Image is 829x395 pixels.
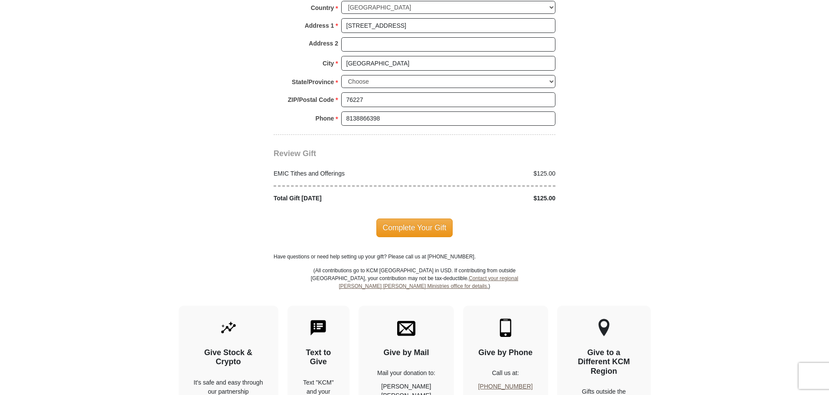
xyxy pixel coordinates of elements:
h4: Give by Phone [478,348,533,358]
div: EMIC Tithes and Offerings [269,169,415,178]
p: (All contributions go to KCM [GEOGRAPHIC_DATA] in USD. If contributing from outside [GEOGRAPHIC_D... [310,267,519,306]
img: envelope.svg [397,319,415,337]
p: Call us at: [478,369,533,378]
img: other-region [598,319,610,337]
strong: Country [311,2,334,14]
div: $125.00 [414,169,560,178]
img: text-to-give.svg [309,319,327,337]
h4: Give by Mail [374,348,439,358]
a: Contact your regional [PERSON_NAME] [PERSON_NAME] Ministries office for details. [339,275,518,289]
h4: Text to Give [303,348,335,367]
a: [PHONE_NUMBER] [478,383,533,390]
strong: Address 2 [309,37,338,49]
img: give-by-stock.svg [219,319,238,337]
img: mobile.svg [496,319,515,337]
span: Complete Your Gift [376,219,453,237]
h4: Give to a Different KCM Region [572,348,636,376]
h4: Give Stock & Crypto [194,348,263,367]
div: $125.00 [414,194,560,203]
span: Review Gift [274,149,316,158]
strong: ZIP/Postal Code [288,94,334,106]
p: Mail your donation to: [374,369,439,378]
div: Total Gift [DATE] [269,194,415,203]
strong: State/Province [292,76,334,88]
p: Have questions or need help setting up your gift? Please call us at [PHONE_NUMBER]. [274,253,555,261]
strong: City [323,57,334,69]
strong: Address 1 [305,20,334,32]
strong: Phone [316,112,334,124]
